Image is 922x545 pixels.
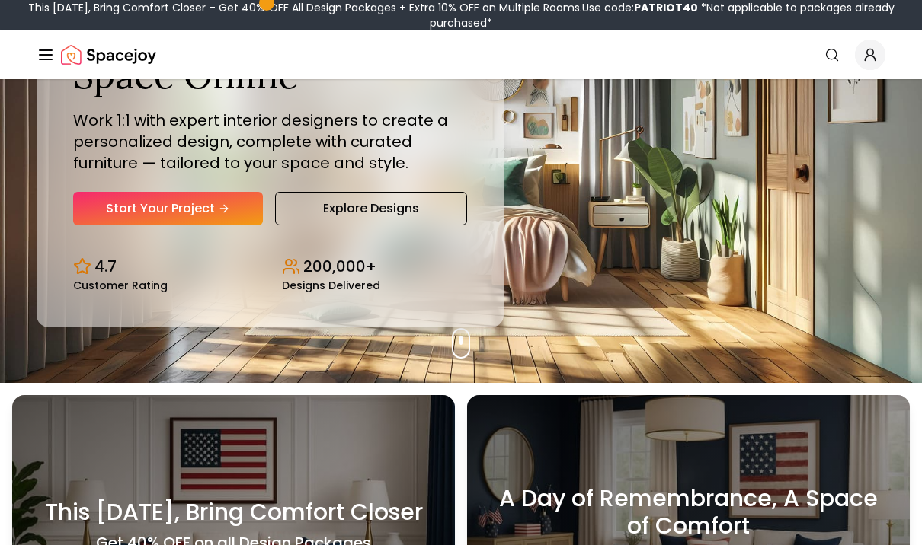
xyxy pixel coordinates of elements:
[61,40,156,70] a: Spacejoy
[45,499,423,526] h3: This [DATE], Bring Comfort Closer
[37,30,885,79] nav: Global
[73,192,263,225] a: Start Your Project
[94,256,117,277] p: 4.7
[485,485,892,540] h3: A Day of Remembrance, A Space of Comfort
[275,192,466,225] a: Explore Designs
[303,256,376,277] p: 200,000+
[73,110,467,174] p: Work 1:1 with expert interior designers to create a personalized design, complete with curated fu...
[61,40,156,70] img: Spacejoy Logo
[73,244,467,291] div: Design stats
[73,280,168,291] small: Customer Rating
[282,280,380,291] small: Designs Delivered
[73,9,467,97] h1: Design Your Dream Space Online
